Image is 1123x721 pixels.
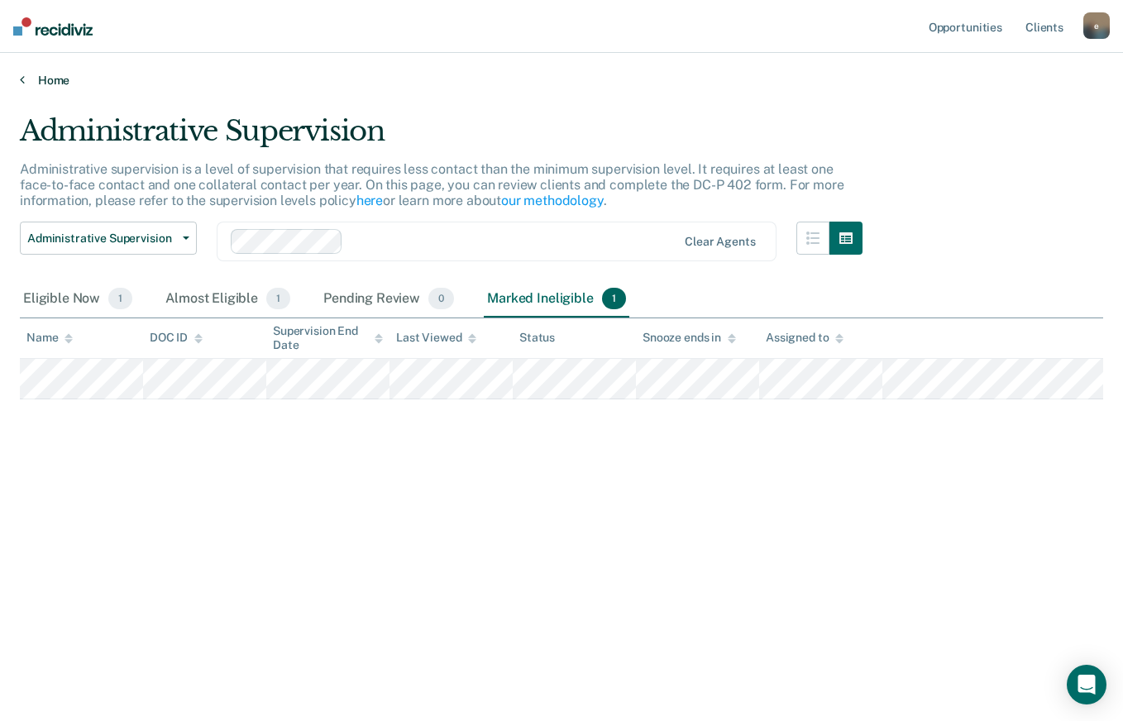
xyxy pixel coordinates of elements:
[27,232,176,246] span: Administrative Supervision
[20,281,136,318] div: Eligible Now1
[266,288,290,309] span: 1
[13,17,93,36] img: Recidiviz
[766,331,843,345] div: Assigned to
[501,193,604,208] a: our methodology
[519,331,555,345] div: Status
[20,73,1103,88] a: Home
[108,288,132,309] span: 1
[26,331,73,345] div: Name
[428,288,454,309] span: 0
[320,281,457,318] div: Pending Review0
[602,288,626,309] span: 1
[150,331,203,345] div: DOC ID
[685,235,755,249] div: Clear agents
[1067,665,1106,704] div: Open Intercom Messenger
[20,114,863,161] div: Administrative Supervision
[162,281,294,318] div: Almost Eligible1
[396,331,476,345] div: Last Viewed
[20,161,843,208] p: Administrative supervision is a level of supervision that requires less contact than the minimum ...
[273,324,383,352] div: Supervision End Date
[356,193,383,208] a: here
[1083,12,1110,39] button: e
[484,281,629,318] div: Marked Ineligible1
[20,222,197,255] button: Administrative Supervision
[643,331,736,345] div: Snooze ends in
